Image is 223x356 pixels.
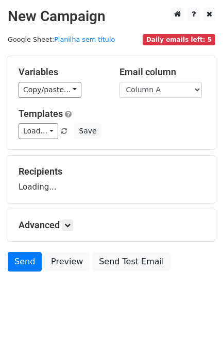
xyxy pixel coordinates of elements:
h5: Variables [19,66,104,78]
a: Load... [19,123,58,139]
h5: Advanced [19,219,204,231]
a: Preview [44,252,90,272]
h5: Email column [119,66,205,78]
div: Loading... [19,166,204,193]
a: Planilha sem título [54,36,115,43]
a: Copy/paste... [19,82,81,98]
small: Google Sheet: [8,36,115,43]
a: Send [8,252,42,272]
h5: Recipients [19,166,204,177]
h2: New Campaign [8,8,215,25]
a: Daily emails left: 5 [143,36,215,43]
button: Save [74,123,101,139]
a: Templates [19,108,63,119]
span: Daily emails left: 5 [143,34,215,45]
a: Send Test Email [92,252,170,272]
